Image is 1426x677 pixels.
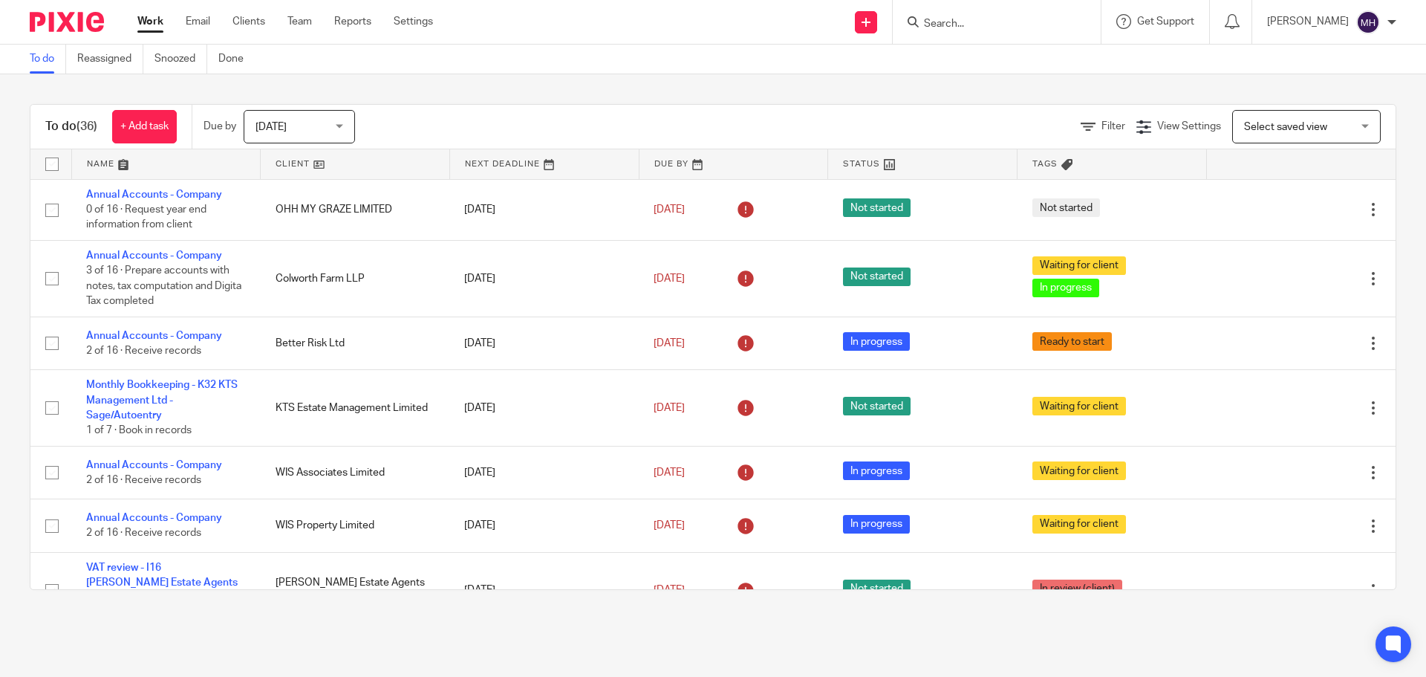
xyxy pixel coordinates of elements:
span: Waiting for client [1032,461,1126,480]
a: VAT review - I16 [PERSON_NAME] Estate Agents Ltd - sage [86,563,238,603]
span: Not started [843,580,911,598]
a: Annual Accounts - Company [86,250,222,261]
p: Due by [204,119,236,134]
td: [DATE] [449,370,639,447]
a: Settings [394,14,433,29]
span: [DATE] [654,585,685,595]
span: [DATE] [654,520,685,531]
span: Waiting for client [1032,256,1126,275]
td: [DATE] [449,179,639,240]
td: [DATE] [449,552,639,629]
td: WIS Associates Limited [261,446,450,499]
span: 1 of 7 · Book in records [86,426,192,436]
a: Monthly Bookkeeping - K32 KTS Management Ltd - Sage/Autoentry [86,380,238,421]
td: [DATE] [449,240,639,317]
span: Waiting for client [1032,397,1126,415]
td: [DATE] [449,317,639,370]
span: 2 of 16 · Receive records [86,528,201,539]
img: Pixie [30,12,104,32]
td: OHH MY GRAZE LIMITED [261,179,450,240]
span: Get Support [1137,16,1194,27]
span: (36) [76,120,97,132]
span: In progress [1032,279,1099,297]
a: Annual Accounts - Company [86,460,222,470]
span: Not started [843,397,911,415]
a: Reassigned [77,45,143,74]
a: Annual Accounts - Company [86,513,222,523]
td: Better Risk Ltd [261,317,450,370]
h1: To do [45,119,97,135]
span: [DATE] [654,403,685,413]
td: [PERSON_NAME] Estate Agents Limited [261,552,450,629]
span: 0 of 16 · Request year end information from client [86,204,206,230]
a: Work [137,14,163,29]
a: Reports [334,14,371,29]
span: 2 of 16 · Receive records [86,346,201,356]
td: WIS Property Limited [261,499,450,552]
a: Snoozed [154,45,207,74]
span: 3 of 16 · Prepare accounts with notes, tax computation and Digita Tax completed [86,266,241,307]
img: svg%3E [1356,10,1380,34]
a: To do [30,45,66,74]
span: Not started [1032,198,1100,217]
span: Select saved view [1244,122,1327,132]
span: In progress [843,461,910,480]
a: Team [287,14,312,29]
span: Ready to start [1032,332,1112,351]
a: Clients [232,14,265,29]
td: [DATE] [449,446,639,499]
p: [PERSON_NAME] [1267,14,1349,29]
span: [DATE] [654,467,685,478]
span: Not started [843,268,911,286]
span: Not started [843,198,911,217]
span: [DATE] [654,273,685,284]
a: + Add task [112,110,177,143]
span: 2 of 16 · Receive records [86,475,201,485]
span: Waiting for client [1032,515,1126,534]
span: [DATE] [255,122,287,132]
td: Colworth Farm LLP [261,240,450,317]
span: In progress [843,332,910,351]
span: In progress [843,515,910,534]
a: Annual Accounts - Company [86,331,222,341]
span: [DATE] [654,338,685,349]
span: Tags [1032,160,1058,168]
span: View Settings [1157,121,1221,132]
a: Email [186,14,210,29]
span: [DATE] [654,204,685,215]
td: KTS Estate Management Limited [261,370,450,447]
span: Filter [1101,121,1125,132]
input: Search [922,18,1056,31]
td: [DATE] [449,499,639,552]
a: Annual Accounts - Company [86,190,222,200]
span: In review (client) [1032,580,1122,598]
a: Done [218,45,255,74]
